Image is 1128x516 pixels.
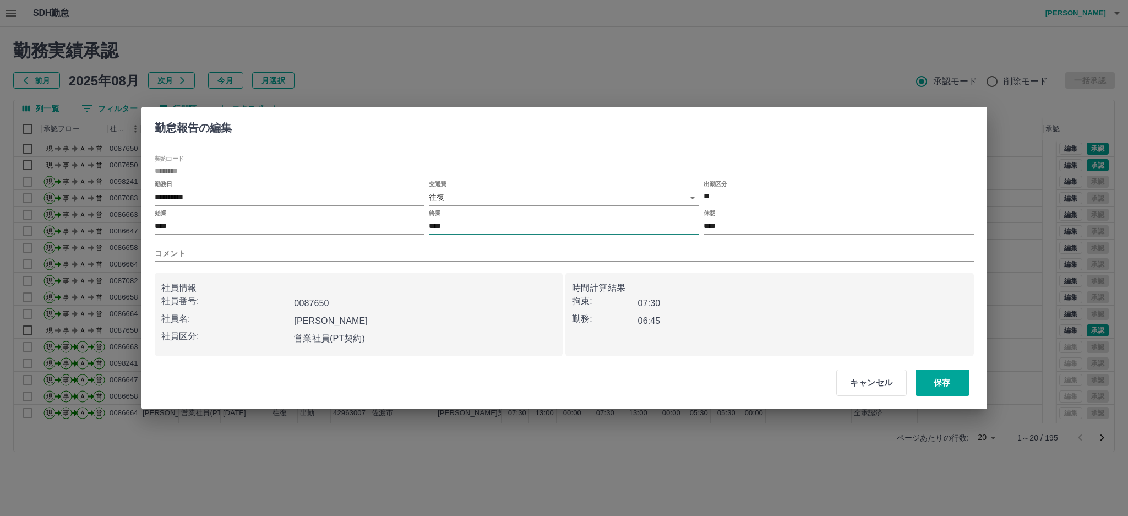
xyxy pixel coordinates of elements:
[155,155,184,163] label: 契約コード
[161,295,290,308] p: 社員番号:
[155,209,166,217] label: 始業
[429,189,699,205] div: 往復
[704,180,727,188] label: 出勤区分
[836,370,906,396] button: キャンセル
[294,298,329,308] b: 0087650
[429,209,440,217] label: 終業
[429,180,446,188] label: 交通費
[161,330,290,343] p: 社員区分:
[155,180,172,188] label: 勤務日
[294,334,365,343] b: 営業社員(PT契約)
[572,281,967,295] p: 時間計算結果
[916,370,969,396] button: 保存
[638,298,661,308] b: 07:30
[161,312,290,325] p: 社員名:
[141,107,246,144] h2: 勤怠報告の編集
[572,312,638,325] p: 勤務:
[638,316,661,325] b: 06:45
[294,316,368,325] b: [PERSON_NAME]
[161,281,557,295] p: 社員情報
[704,209,715,217] label: 休憩
[572,295,638,308] p: 拘束:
